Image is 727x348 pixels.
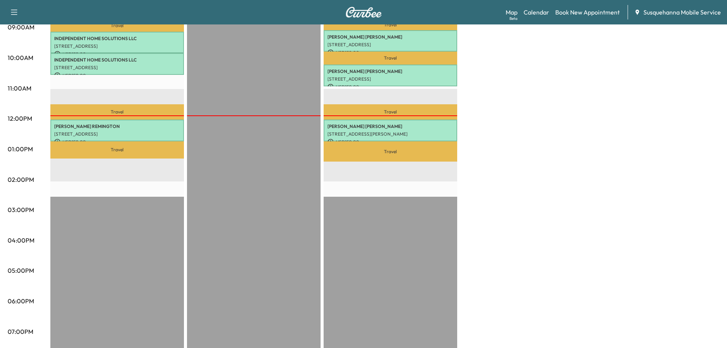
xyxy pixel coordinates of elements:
[327,49,453,56] p: USD 150.00
[54,43,180,49] p: [STREET_ADDRESS]
[50,19,184,32] p: Travel
[345,7,382,18] img: Curbee Logo
[54,51,180,58] p: USD 150.00
[8,53,33,62] p: 10:00AM
[54,36,180,42] p: INDEPENDENT HOME SOLUTIONS LLC
[54,123,180,129] p: [PERSON_NAME] REMINGTON
[54,139,180,146] p: USD 150.00
[8,236,34,245] p: 04:00PM
[555,8,620,17] a: Book New Appointment
[8,327,33,336] p: 07:00PM
[324,141,457,162] p: Travel
[524,8,549,17] a: Calendar
[50,141,184,159] p: Travel
[327,76,453,82] p: [STREET_ADDRESS]
[327,123,453,129] p: [PERSON_NAME] [PERSON_NAME]
[327,42,453,48] p: [STREET_ADDRESS]
[54,72,180,79] p: USD 150.00
[506,8,517,17] a: MapBeta
[8,23,34,32] p: 09:00AM
[54,131,180,137] p: [STREET_ADDRESS]
[8,144,33,154] p: 01:00PM
[324,104,457,120] p: Travel
[54,65,180,71] p: [STREET_ADDRESS]
[327,68,453,74] p: [PERSON_NAME] [PERSON_NAME]
[8,296,34,306] p: 06:00PM
[324,52,457,65] p: Travel
[50,104,184,120] p: Travel
[327,131,453,137] p: [STREET_ADDRESS][PERSON_NAME]
[8,114,32,123] p: 12:00PM
[327,34,453,40] p: [PERSON_NAME] [PERSON_NAME]
[643,8,721,17] span: Susquehanna Mobile Service
[327,139,453,146] p: USD 150.00
[8,205,34,214] p: 03:00PM
[8,175,34,184] p: 02:00PM
[8,266,34,275] p: 05:00PM
[8,84,31,93] p: 11:00AM
[327,84,453,91] p: USD 150.00
[509,16,517,21] div: Beta
[324,19,457,30] p: Travel
[54,57,180,63] p: INDEPENDENT HOME SOLUTIONS LLC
